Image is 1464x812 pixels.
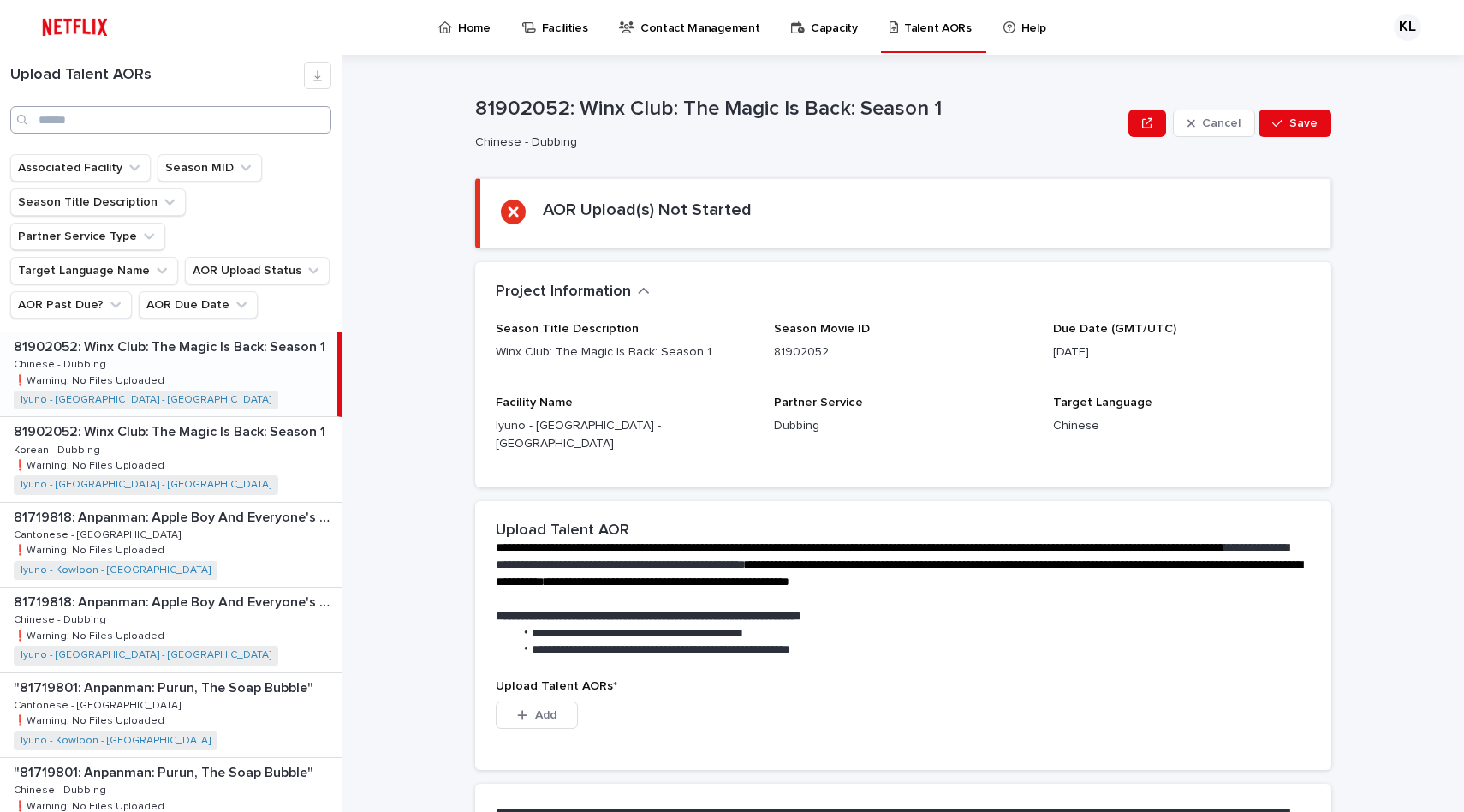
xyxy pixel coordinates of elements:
button: Associated Facility [10,154,151,182]
span: Facility Name [496,397,573,409]
p: [DATE] [1053,343,1311,361]
button: Season MID [158,154,262,182]
button: Partner Service Type [10,223,165,250]
button: AOR Upload Status [185,257,330,284]
p: Chinese - Dubbing [14,355,110,371]
button: AOR Past Due? [10,291,132,319]
p: Chinese [1053,417,1311,435]
p: Dubbing [774,417,1032,435]
p: ❗️Warning: No Files Uploaded [14,457,168,472]
span: Season Title Description [496,323,639,335]
p: "81719801: Anpanman: Purun, The Soap Bubble" [14,761,317,781]
span: Due Date (GMT/UTC) [1053,323,1176,335]
span: Partner Service [774,397,863,409]
p: Iyuno - [GEOGRAPHIC_DATA] - [GEOGRAPHIC_DATA] [496,417,753,453]
p: Cantonese - [GEOGRAPHIC_DATA] [14,526,184,541]
button: Target Language Name [10,257,178,284]
span: Cancel [1202,117,1241,129]
p: ❗️Warning: No Files Uploaded [14,541,168,557]
h2: Project Information [496,283,631,302]
p: ❗️Warning: No Files Uploaded [14,712,168,727]
p: ❗️Warning: No Files Uploaded [14,627,168,642]
button: Cancel [1173,110,1255,137]
span: Upload Talent AORs [496,680,617,692]
div: KL [1394,14,1421,41]
a: Iyuno - [GEOGRAPHIC_DATA] - [GEOGRAPHIC_DATA] [21,394,271,406]
p: ❗️Warning: No Files Uploaded [14,372,168,387]
p: Cantonese - [GEOGRAPHIC_DATA] [14,696,184,712]
span: Add [535,709,556,721]
p: 81902052: Winx Club: The Magic Is Back: Season 1 [475,97,1122,122]
p: "81719801: Anpanman: Purun, The Soap Bubble" [14,677,317,696]
button: Season Title Description [10,188,186,216]
p: 81719818: Anpanman: Apple Boy And Everyone's Hope [14,506,338,526]
p: 81902052: Winx Club: The Magic Is Back: Season 1 [14,336,329,355]
p: Korean - Dubbing [14,441,104,457]
a: Iyuno - [GEOGRAPHIC_DATA] - [GEOGRAPHIC_DATA] [21,479,271,491]
h2: Upload Talent AOR [496,522,629,540]
p: Chinese - Dubbing [14,611,110,626]
img: ifQbXi3ZQGMSEF7WDB7W [34,10,116,45]
span: Season Movie ID [774,323,870,335]
button: Save [1259,110,1331,137]
button: Add [496,702,578,729]
input: Search [10,106,331,134]
span: Save [1289,117,1318,129]
p: Chinese - Dubbing [14,781,110,797]
p: Chinese - Dubbing [475,135,1115,150]
a: Iyuno - [GEOGRAPHIC_DATA] - [GEOGRAPHIC_DATA] [21,649,271,661]
p: 81902052 [774,343,1032,361]
button: Project Information [496,283,650,302]
p: 81719818: Anpanman: Apple Boy And Everyone's Hope [14,591,338,611]
h2: AOR Upload(s) Not Started [543,200,752,220]
a: Iyuno - Kowloon - [GEOGRAPHIC_DATA] [21,564,211,576]
button: AOR Due Date [139,291,258,319]
span: Target Language [1053,397,1152,409]
p: 81902052: Winx Club: The Magic Is Back: Season 1 [14,421,329,440]
h1: Upload Talent AORs [10,66,304,85]
a: Iyuno - Kowloon - [GEOGRAPHIC_DATA] [21,735,211,747]
p: Winx Club: The Magic Is Back: Season 1 [496,343,753,361]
